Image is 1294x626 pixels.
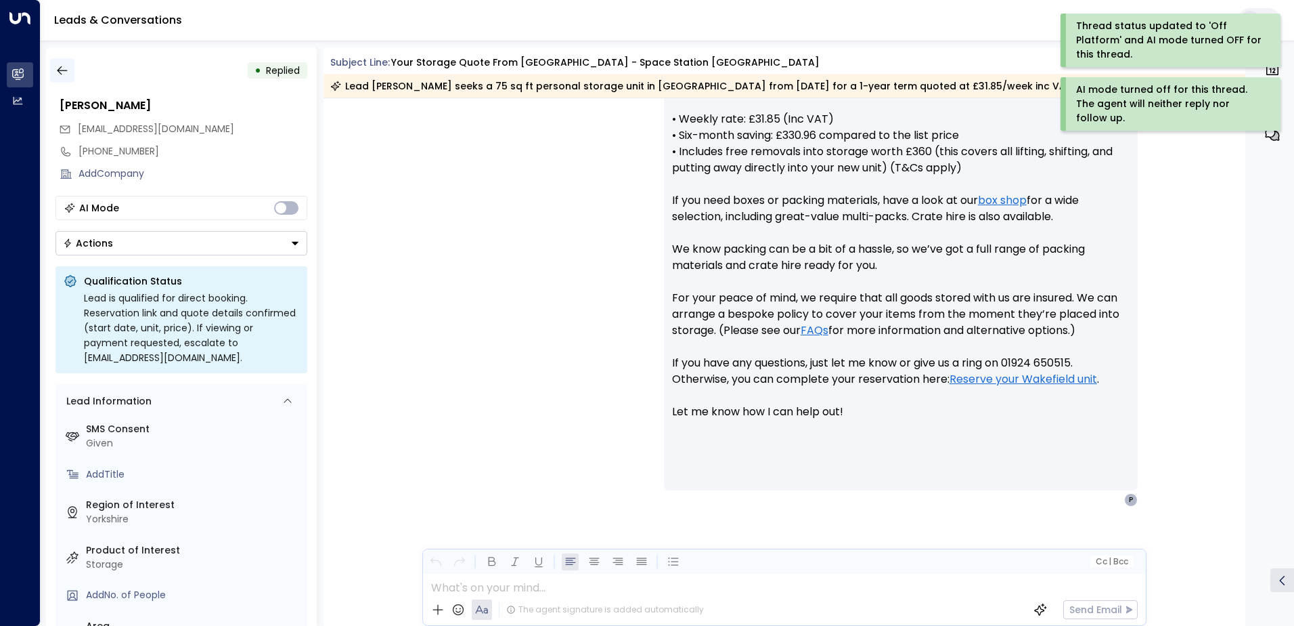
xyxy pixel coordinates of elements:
span: | [1109,557,1111,566]
p: Hi [PERSON_NAME], Here’s a summary of your quote for a 75 sq ft storage unit at our [GEOGRAPHIC_D... [672,30,1130,436]
div: The agent signature is added automatically [506,604,704,616]
button: Redo [451,554,468,570]
span: Cc Bcc [1095,557,1128,566]
button: Actions [55,231,307,255]
label: Region of Interest [86,498,302,512]
a: Reserve your Wakefield unit [950,371,1097,388]
span: Replied [266,64,300,77]
div: Yorkshire [86,512,302,526]
button: Cc|Bcc [1090,556,1133,568]
label: SMS Consent [86,422,302,436]
div: [PHONE_NUMBER] [79,144,307,159]
a: Leads & Conversations [54,12,182,28]
p: Qualification Status [84,274,299,288]
div: AddCompany [79,167,307,181]
button: Undo [427,554,444,570]
span: Subject Line: [330,56,390,69]
a: box shop [978,192,1027,209]
div: Storage [86,558,302,572]
div: P [1124,493,1138,507]
span: [EMAIL_ADDRESS][DOMAIN_NAME] [78,122,234,135]
div: [PERSON_NAME] [60,98,307,114]
a: FAQs [801,322,828,339]
div: Button group with a nested menu [55,231,307,255]
div: AddTitle [86,467,302,482]
div: Your storage quote from [GEOGRAPHIC_DATA] - Space Station [GEOGRAPHIC_DATA] [391,56,820,70]
div: Thread status updated to 'Off Platform' and AI mode turned OFF for this thread. [1076,19,1262,62]
div: Lead [PERSON_NAME] seeks a 75 sq ft personal storage unit in [GEOGRAPHIC_DATA] from [DATE] for a ... [330,79,1148,93]
div: AI mode turned off for this thread. The agent will neither reply nor follow up. [1076,83,1262,125]
div: Lead is qualified for direct booking. Reservation link and quote details confirmed (start date, u... [84,291,299,365]
label: Product of Interest [86,543,302,558]
div: Lead Information [62,394,152,409]
div: AddNo. of People [86,588,302,602]
div: Given [86,436,302,451]
div: AI Mode [79,201,119,215]
div: • [254,58,261,83]
span: patrickmpadgett@gmail.com [78,122,234,136]
div: Actions [63,237,113,249]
